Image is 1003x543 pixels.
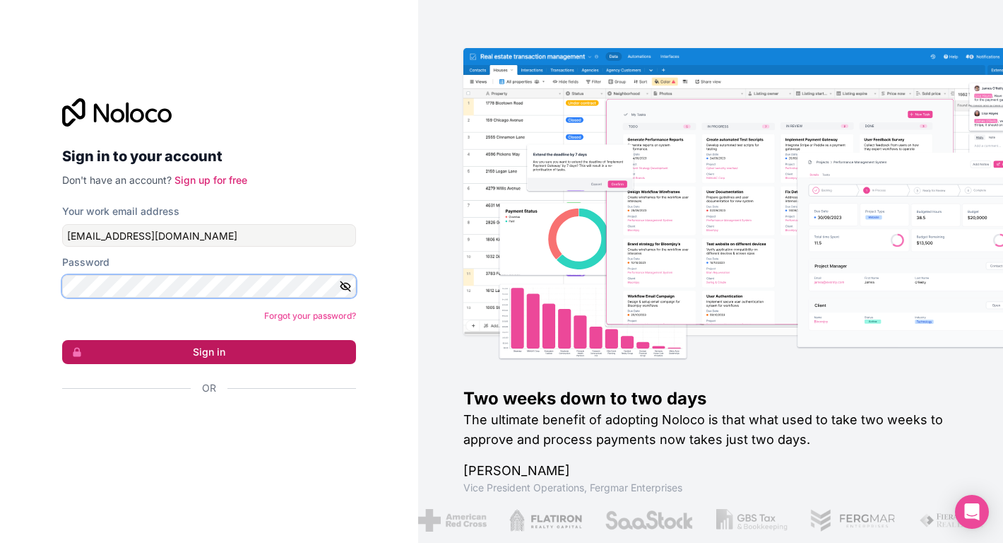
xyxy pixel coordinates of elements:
[404,509,473,532] img: /assets/american-red-cross-BAupjrZR.png
[463,410,958,450] h2: The ultimate benefit of adopting Noloco is that what used to take two weeks to approve and proces...
[55,411,352,442] iframe: Sign in with Google Button
[463,387,958,410] h1: Two weeks down to two days
[463,481,958,495] h1: Vice President Operations , Fergmar Enterprises
[62,275,356,298] input: Password
[463,461,958,481] h1: [PERSON_NAME]
[62,255,109,269] label: Password
[174,174,247,186] a: Sign up for free
[590,509,679,532] img: /assets/saastock-C6Zbiodz.png
[202,381,216,395] span: Or
[62,144,356,169] h2: Sign in to your account
[62,340,356,364] button: Sign in
[495,509,569,532] img: /assets/flatiron-C8eUkumj.png
[955,495,989,529] div: Open Intercom Messenger
[702,509,774,532] img: /assets/gbstax-C-GtDUiK.png
[796,509,882,532] img: /assets/fergmar-CudnrXN5.png
[905,509,971,532] img: /assets/fiera-fwj2N5v4.png
[264,310,356,321] a: Forgot your password?
[62,174,172,186] span: Don't have an account?
[62,224,356,247] input: Email address
[62,204,179,218] label: Your work email address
